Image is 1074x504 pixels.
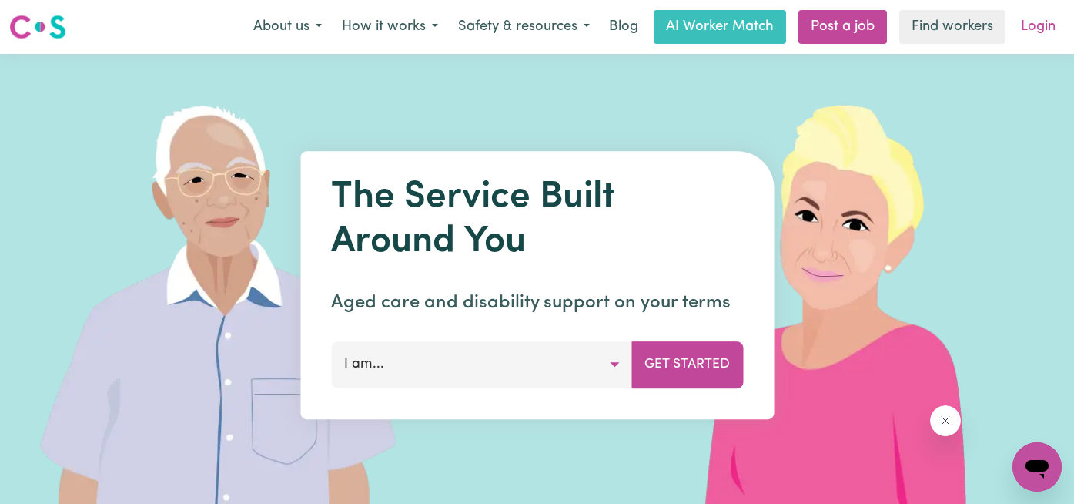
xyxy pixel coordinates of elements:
a: Login [1012,10,1065,44]
p: Aged care and disability support on your terms [331,289,743,317]
a: Find workers [899,10,1005,44]
a: Post a job [798,10,887,44]
button: How it works [332,11,448,43]
h1: The Service Built Around You [331,176,743,264]
iframe: Close message [930,405,961,436]
button: Safety & resources [448,11,600,43]
span: Need any help? [9,11,93,23]
button: About us [243,11,332,43]
a: Careseekers logo [9,9,66,45]
button: Get Started [631,341,743,388]
a: AI Worker Match [654,10,786,44]
img: Careseekers logo [9,13,66,41]
iframe: Button to launch messaging window [1012,442,1062,492]
button: I am... [331,341,632,388]
a: Blog [600,10,647,44]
